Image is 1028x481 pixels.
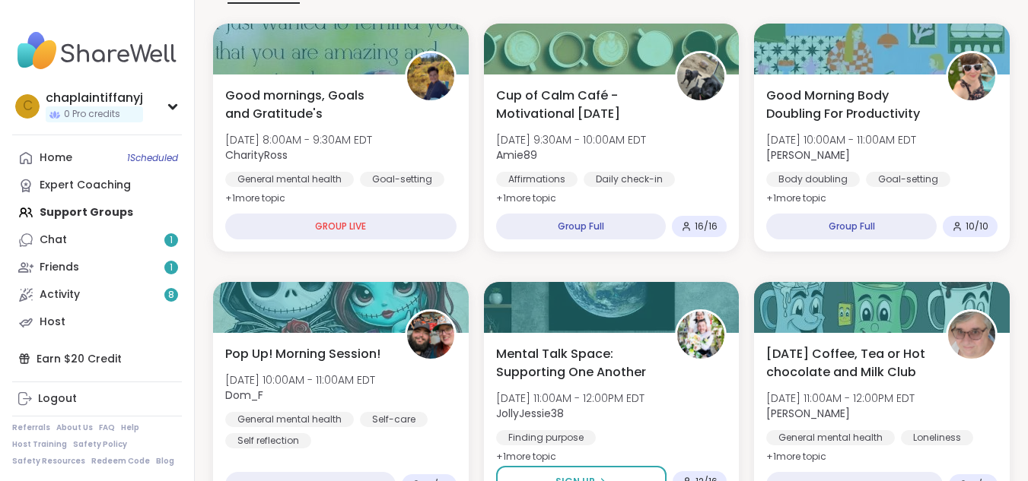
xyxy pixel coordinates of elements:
[584,172,675,187] div: Daily check-in
[64,108,120,121] span: 0 Pro credits
[496,132,646,147] span: [DATE] 9:30AM - 10:00AM EDT
[12,385,182,413] a: Logout
[40,287,80,302] div: Activity
[766,172,860,187] div: Body doubling
[225,87,388,123] span: Good mornings, Goals and Gratitude's
[12,345,182,372] div: Earn $20 Credit
[73,439,127,450] a: Safety Policy
[12,24,182,78] img: ShareWell Nav Logo
[496,87,659,123] span: Cup of Calm Café - Motivational [DATE]
[496,391,644,406] span: [DATE] 11:00AM - 12:00PM EDT
[56,422,93,433] a: About Us
[40,233,67,248] div: Chat
[225,412,354,427] div: General mental health
[121,422,139,433] a: Help
[360,412,428,427] div: Self-care
[496,172,578,187] div: Affirmations
[12,144,182,172] a: Home1Scheduled
[901,430,973,445] div: Loneliness
[948,53,995,100] img: Adrienne_QueenOfTheDawn
[156,456,174,467] a: Blog
[225,388,263,403] b: Dom_F
[407,312,454,359] img: Dom_F
[40,150,72,166] div: Home
[766,345,929,381] span: [DATE] Coffee, Tea or Hot chocolate and Milk Club
[948,312,995,359] img: Susan
[168,289,174,302] span: 8
[225,372,375,388] span: [DATE] 10:00AM - 11:00AM EDT
[12,456,85,467] a: Safety Resources
[12,309,182,336] a: Host
[966,220,988,233] span: 10 / 10
[91,456,150,467] a: Redeem Code
[23,97,33,116] span: c
[225,147,288,163] b: CharityRoss
[766,391,915,406] span: [DATE] 11:00AM - 12:00PM EDT
[12,439,67,450] a: Host Training
[170,261,173,274] span: 1
[225,172,354,187] div: General mental health
[695,220,718,233] span: 16 / 16
[496,214,667,239] div: Group Full
[766,87,929,123] span: Good Morning Body Doubling For Productivity
[766,406,850,421] b: [PERSON_NAME]
[12,226,182,254] a: Chat1
[170,234,173,247] span: 1
[766,430,895,445] div: General mental health
[496,147,537,163] b: Amie89
[407,53,454,100] img: CharityRoss
[12,254,182,281] a: Friends1
[12,422,50,433] a: Referrals
[496,345,659,381] span: Mental Talk Space: Supporting One Another
[38,391,77,407] div: Logout
[46,90,143,106] div: chaplaintiffanyj
[866,172,950,187] div: Goal-setting
[225,345,380,363] span: Pop Up! Morning Session!
[766,147,850,163] b: [PERSON_NAME]
[40,260,79,275] div: Friends
[225,433,311,448] div: Self reflection
[766,214,937,239] div: Group Full
[677,53,724,100] img: Amie89
[677,312,724,359] img: JollyJessie38
[496,406,564,421] b: JollyJessie38
[12,172,182,199] a: Expert Coaching
[40,315,65,330] div: Host
[12,281,182,309] a: Activity8
[496,430,596,445] div: Finding purpose
[766,132,916,147] span: [DATE] 10:00AM - 11:00AM EDT
[225,132,372,147] span: [DATE] 8:00AM - 9:30AM EDT
[127,152,178,164] span: 1 Scheduled
[40,178,131,193] div: Expert Coaching
[360,172,444,187] div: Goal-setting
[99,422,115,433] a: FAQ
[225,214,457,239] div: GROUP LIVE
